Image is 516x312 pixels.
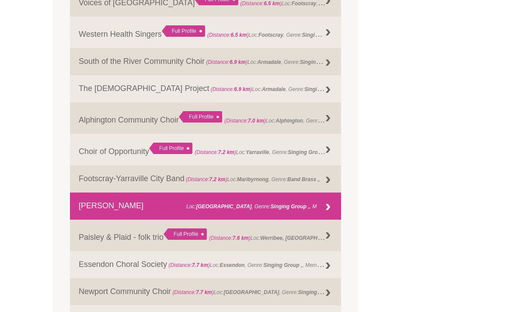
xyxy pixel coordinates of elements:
[168,204,185,210] strong: 7.5 km
[230,32,247,39] strong: 6.5 km
[209,84,345,93] span: Loc: , Genre: ,
[167,260,337,269] span: Loc: , Genre: , Members:
[233,235,249,242] strong: 7.6 km
[70,17,341,49] a: Western Health Singers Full Profile (Distance:6.5 km)Loc:Footscray, Genre:Singing Group ,,
[209,235,251,242] span: (Distance: )
[209,177,226,183] strong: 7.2 km
[196,204,251,210] strong: [GEOGRAPHIC_DATA]
[168,263,210,269] span: (Distance: )
[264,1,280,7] strong: 6.5 km
[179,112,222,123] div: Full Profile
[70,76,341,103] a: The [DEMOGRAPHIC_DATA] Project (Distance:6.9 km)Loc:Armadale, Genre:Singing Group ,,
[257,60,281,66] strong: Armadale
[224,118,266,124] span: (Distance: )
[218,150,234,156] strong: 7.2 km
[248,118,264,124] strong: 7.0 km
[288,147,327,156] strong: Singing Group ,
[195,150,236,156] span: (Distance: )
[149,143,192,154] div: Full Profile
[192,263,208,269] strong: 7.7 km
[224,116,393,125] span: Loc: , Genre: , Members:
[270,204,309,210] strong: Singing Group ,
[164,229,207,240] div: Full Profile
[292,1,317,7] strong: Footscray
[70,49,341,76] a: South of the River Community Choir (Distance:6.9 km)Loc:Armadale, Genre:Singing Group ,, Members:
[246,150,269,156] strong: Yarraville
[195,147,328,156] span: Loc: , Genre: ,
[207,32,249,39] span: (Distance: )
[70,134,341,166] a: Choir of Opportunity Full Profile (Distance:7.2 km)Loc:Yarraville, Genre:Singing Group ,,
[205,57,370,66] span: Loc: , Genre: , Members:
[223,290,279,296] strong: [GEOGRAPHIC_DATA]
[186,177,227,183] span: (Distance: )
[263,263,302,269] strong: Singing Group ,
[162,26,205,37] div: Full Profile
[172,290,214,296] span: (Distance: )
[70,166,341,193] a: Footscray-Yarraville City Band (Distance:7.2 km)Loc:Maribyrnong, Genre:Band Brass ,,
[302,30,341,39] strong: Singing Group ,
[206,60,248,66] span: (Distance: )
[304,84,343,93] strong: Singing Group ,
[241,1,282,7] span: (Distance: )
[230,60,246,66] strong: 6.9 km
[196,290,212,296] strong: 7.7 km
[70,252,341,279] a: Essendon Choral Society (Distance:7.7 km)Loc:Essendon, Genre:Singing Group ,, Members:>60
[220,263,244,269] strong: Essendon
[143,202,349,210] span: Loc: , Genre: , Members:
[262,87,286,93] strong: Armadale
[211,87,252,93] span: (Distance: )
[207,30,342,39] span: Loc: , Genre: ,
[70,193,341,220] a: [PERSON_NAME] (Distance:7.5 km)Loc:[GEOGRAPHIC_DATA], Genre:Singing Group ,, Members:20-25
[145,204,186,210] span: (Distance: )
[70,279,341,306] a: Newport Community Choir (Distance:7.7 km)Loc:[GEOGRAPHIC_DATA], Genre:Singing Group ,,
[287,177,319,183] strong: Band Brass ,
[70,103,341,134] a: Alphington Community Choir Full Profile (Distance:7.0 km)Loc:Alphington, Genre:Singing Group ,, M...
[298,287,337,296] strong: Singing Group ,
[275,118,303,124] strong: Alphington
[258,32,283,39] strong: Footscray
[70,220,341,252] a: Paisley & Plaid - folk trio Full Profile (Distance:7.6 km)Loc:Werribee, [GEOGRAPHIC_DATA], [GEOGR...
[234,87,250,93] strong: 6.9 km
[300,57,339,66] strong: Singing Group ,
[171,287,338,296] span: Loc: , Genre: ,
[185,177,321,183] span: Loc: , Genre: ,
[237,177,268,183] strong: Maribyrnong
